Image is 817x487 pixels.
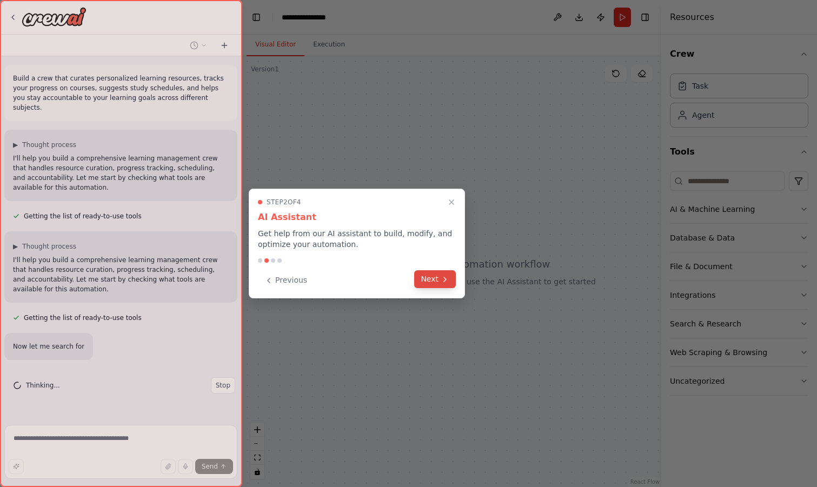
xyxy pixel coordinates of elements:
[258,211,456,224] h3: AI Assistant
[267,198,301,206] span: Step 2 of 4
[249,10,264,25] button: Hide left sidebar
[258,228,456,250] p: Get help from our AI assistant to build, modify, and optimize your automation.
[445,196,458,209] button: Close walkthrough
[258,271,314,289] button: Previous
[414,270,456,288] button: Next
